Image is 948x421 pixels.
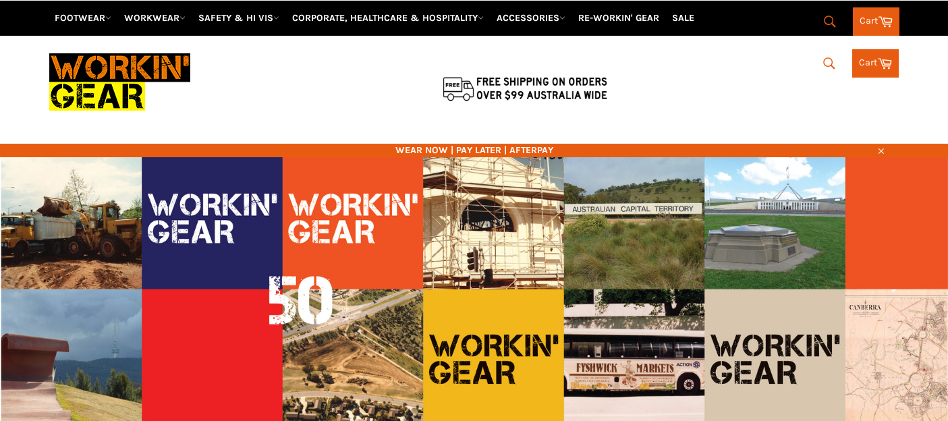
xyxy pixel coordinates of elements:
[852,49,899,78] a: Cart
[49,6,117,30] a: FOOTWEAR
[49,44,190,120] img: Workin Gear leaders in Workwear, Safety Boots, PPE, Uniforms. Australia's No.1 in Workwear
[49,144,899,157] span: WEAR NOW | PAY LATER | AFTERPAY
[441,74,609,103] img: Flat $9.95 shipping Australia wide
[193,6,285,30] a: SAFETY & HI VIS
[667,6,700,30] a: SALE
[853,7,899,36] a: Cart
[287,6,489,30] a: CORPORATE, HEALTHCARE & HOSPITALITY
[573,6,665,30] a: RE-WORKIN' GEAR
[119,6,191,30] a: WORKWEAR
[491,6,571,30] a: ACCESSORIES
